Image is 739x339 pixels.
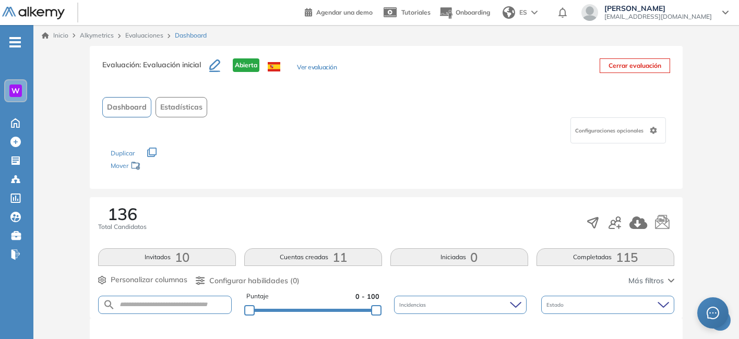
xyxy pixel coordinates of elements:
[575,127,646,135] span: Configuraciones opcionales
[600,58,670,73] button: Cerrar evaluación
[11,87,20,95] span: W
[246,292,269,301] span: Puntaje
[531,10,538,15] img: arrow
[98,248,236,266] button: Invitados10
[268,62,280,71] img: ESP
[102,97,151,117] button: Dashboard
[707,307,719,319] span: message
[9,41,21,43] i: -
[102,58,209,80] h3: Evaluación
[316,8,373,16] span: Agendar una demo
[107,102,147,113] span: Dashboard
[570,117,666,143] div: Configuraciones opcionales
[108,205,137,222] span: 136
[80,31,114,39] span: Alkymetrics
[175,31,207,40] span: Dashboard
[628,275,674,286] button: Más filtros
[456,8,490,16] span: Onboarding
[546,301,566,309] span: Estado
[355,292,379,301] span: 0 - 100
[519,8,527,17] span: ES
[604,4,712,13] span: [PERSON_NAME]
[401,8,431,16] span: Tutoriales
[233,58,259,72] span: Abierta
[125,31,163,39] a: Evaluaciones
[42,31,68,40] a: Inicio
[439,2,490,24] button: Onboarding
[160,102,202,113] span: Estadísticas
[98,222,147,232] span: Total Candidatos
[297,63,337,74] button: Ver evaluación
[111,274,187,285] span: Personalizar columnas
[111,157,215,176] div: Mover
[156,97,207,117] button: Estadísticas
[394,296,527,314] div: Incidencias
[541,296,674,314] div: Estado
[503,6,515,19] img: world
[244,248,382,266] button: Cuentas creadas11
[305,5,373,18] a: Agendar una demo
[604,13,712,21] span: [EMAIL_ADDRESS][DOMAIN_NAME]
[196,275,300,286] button: Configurar habilidades (0)
[139,60,201,69] span: : Evaluación inicial
[628,275,664,286] span: Más filtros
[390,248,528,266] button: Iniciadas0
[537,248,674,266] button: Completadas115
[111,149,135,157] span: Duplicar
[399,301,428,309] span: Incidencias
[2,7,65,20] img: Logo
[98,274,187,285] button: Personalizar columnas
[209,275,300,286] span: Configurar habilidades (0)
[103,298,115,311] img: SEARCH_ALT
